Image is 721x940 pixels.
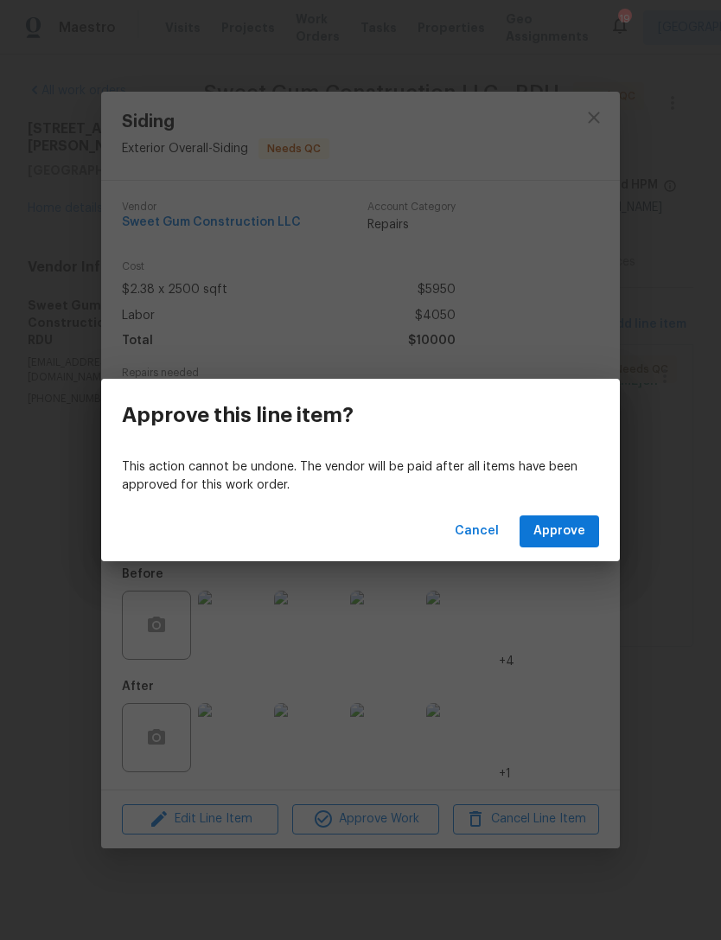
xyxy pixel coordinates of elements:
[448,515,506,547] button: Cancel
[122,403,354,427] h3: Approve this line item?
[533,521,585,542] span: Approve
[520,515,599,547] button: Approve
[455,521,499,542] span: Cancel
[122,458,599,495] p: This action cannot be undone. The vendor will be paid after all items have been approved for this...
